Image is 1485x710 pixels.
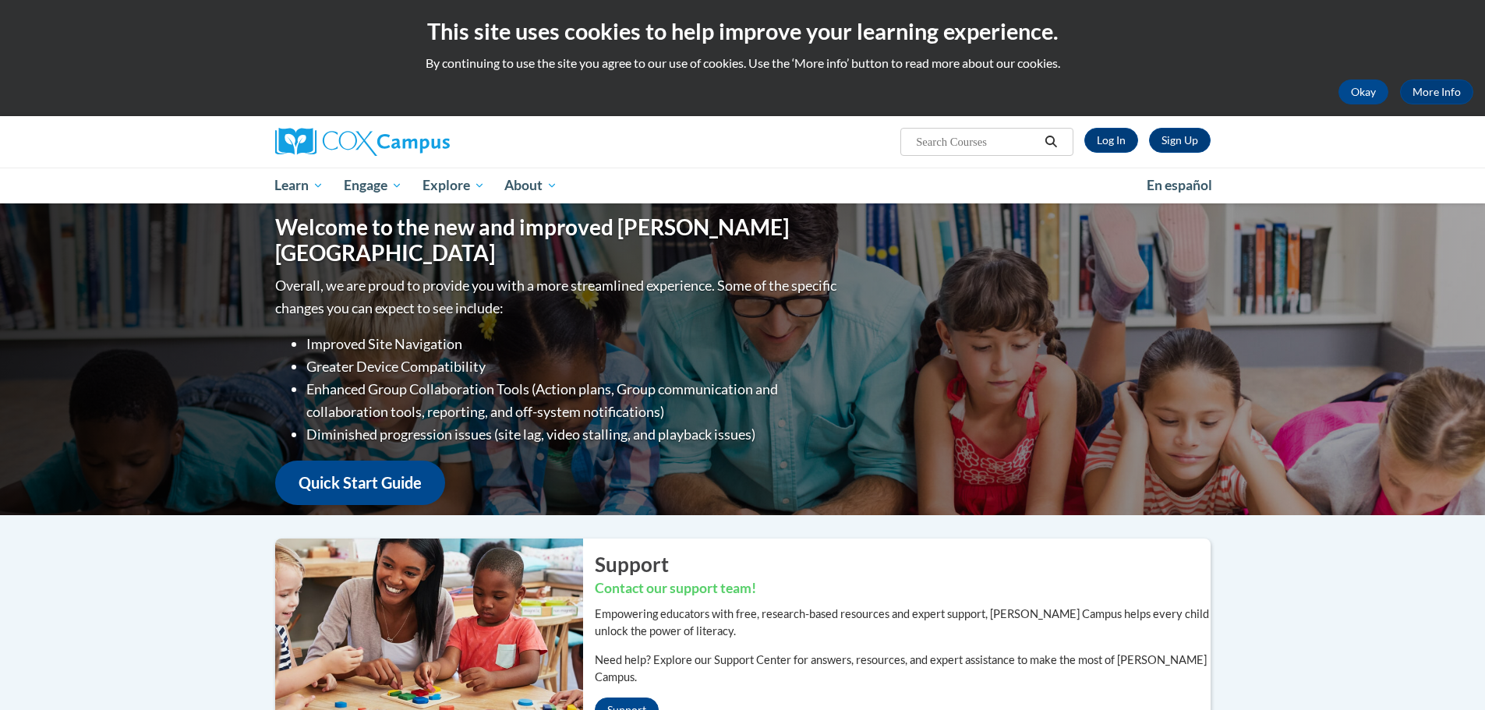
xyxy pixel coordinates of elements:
[306,333,840,355] li: Improved Site Navigation
[306,355,840,378] li: Greater Device Compatibility
[274,176,324,195] span: Learn
[1400,79,1473,104] a: More Info
[1147,177,1212,193] span: En español
[1338,79,1388,104] button: Okay
[12,55,1473,72] p: By continuing to use the site you agree to our use of cookies. Use the ‘More info’ button to read...
[1149,128,1211,153] a: Register
[334,168,412,203] a: Engage
[504,176,557,195] span: About
[275,214,840,267] h1: Welcome to the new and improved [PERSON_NAME][GEOGRAPHIC_DATA]
[275,128,450,156] img: Cox Campus
[1039,132,1062,151] button: Search
[275,274,840,320] p: Overall, we are proud to provide you with a more streamlined experience. Some of the specific cha...
[595,606,1211,640] p: Empowering educators with free, research-based resources and expert support, [PERSON_NAME] Campus...
[914,132,1039,151] input: Search Courses
[423,176,485,195] span: Explore
[12,16,1473,47] h2: This site uses cookies to help improve your learning experience.
[1137,169,1222,202] a: En español
[306,378,840,423] li: Enhanced Group Collaboration Tools (Action plans, Group communication and collaboration tools, re...
[252,168,1234,203] div: Main menu
[275,461,445,505] a: Quick Start Guide
[595,579,1211,599] h3: Contact our support team!
[494,168,567,203] a: About
[595,652,1211,686] p: Need help? Explore our Support Center for answers, resources, and expert assistance to make the m...
[1084,128,1138,153] a: Log In
[306,423,840,446] li: Diminished progression issues (site lag, video stalling, and playback issues)
[265,168,334,203] a: Learn
[412,168,495,203] a: Explore
[275,128,571,156] a: Cox Campus
[595,550,1211,578] h2: Support
[344,176,402,195] span: Engage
